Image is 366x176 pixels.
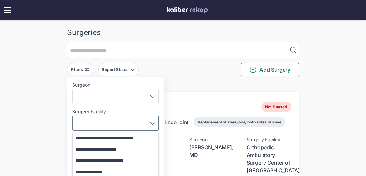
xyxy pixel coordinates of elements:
label: Surgeon [72,82,159,88]
div: Surgery Facility [247,137,291,142]
img: MagnifyingGlass.1dc66aab.svg [289,46,297,54]
div: Report Status [102,67,130,72]
div: Orthopedic Ambulatory Surgery Center of [GEOGRAPHIC_DATA] [247,144,291,174]
div: 2212 entries [67,81,299,89]
span: Not Started [261,102,291,112]
div: [PERSON_NAME], MD [189,144,234,159]
div: Surgeon [189,137,234,142]
button: Report Status [98,63,139,76]
img: open menu icon [3,5,13,15]
img: filter-caret-down-grey.b3560631.svg [130,67,135,72]
button: Add Surgery [241,63,299,76]
img: kaliber labs logo [167,7,209,13]
span: Add Surgery [249,66,290,74]
label: Surgery Facility [72,109,159,114]
img: PlusCircleGreen.5fd88d77.svg [249,66,257,74]
div: Surgeries [67,28,299,37]
img: faders-horizontal-grey.d550dbda.svg [84,67,89,72]
button: Filters [67,63,93,76]
div: Replacement of knee joint, both sides of knee [198,120,281,124]
div: Filters [71,67,85,72]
